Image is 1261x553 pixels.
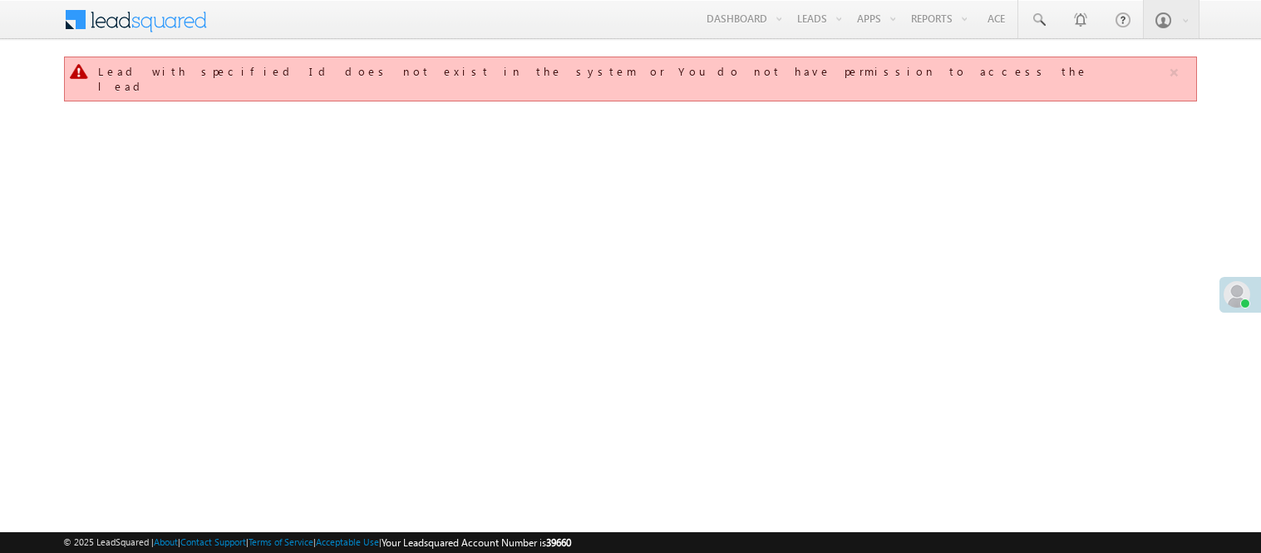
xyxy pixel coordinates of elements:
div: Lead with specified Id does not exist in the system or You do not have permission to access the lead [98,64,1167,94]
span: Your Leadsquared Account Number is [382,536,571,549]
a: About [154,536,178,547]
span: 39660 [546,536,571,549]
span: © 2025 LeadSquared | | | | | [63,535,571,551]
a: Acceptable Use [316,536,379,547]
a: Terms of Service [249,536,313,547]
a: Contact Support [180,536,246,547]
